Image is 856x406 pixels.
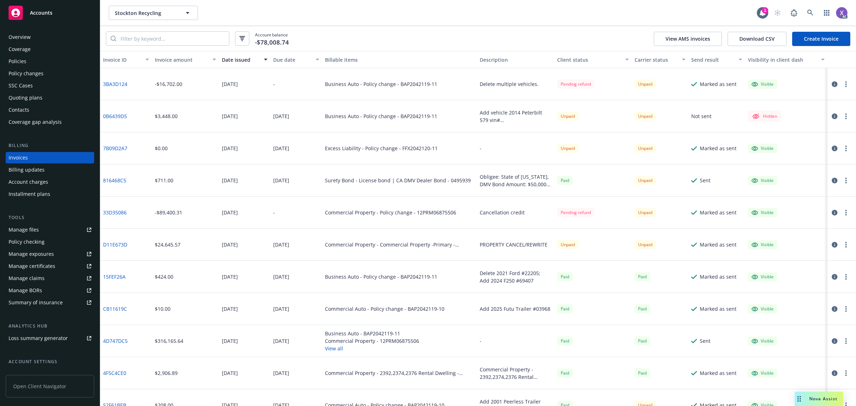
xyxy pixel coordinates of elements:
div: Unpaid [557,240,579,249]
div: Unpaid [557,112,579,121]
a: Policy changes [6,68,94,79]
input: Filter by keyword... [116,32,229,45]
div: Paid [557,336,573,345]
a: Installment plans [6,188,94,200]
div: Unpaid [635,208,656,217]
div: [DATE] [222,305,238,313]
div: Business Auto - Policy change - BAP2042119-11 [325,273,437,280]
div: - [273,209,275,216]
div: Tools [6,214,94,221]
div: Visible [751,306,774,312]
div: Sent [700,177,710,184]
div: Manage files [9,224,39,235]
div: Due date [273,56,311,64]
a: Accounts [6,3,94,23]
div: Business Auto - Policy change - BAP2042119-11 [325,112,437,120]
button: Visibility in client dash [745,51,827,68]
div: Visible [751,242,774,248]
div: Service team [9,368,39,380]
div: Visibility in client dash [748,56,817,64]
div: Contacts [9,104,29,116]
a: Billing updates [6,164,94,176]
div: Account charges [9,176,48,188]
div: Carrier status [635,56,678,64]
div: Paid [635,272,650,281]
div: Commercial Property - 12PRM06875506 [325,337,419,345]
div: - [480,144,481,152]
a: Coverage [6,44,94,55]
div: $316,165.64 [155,337,183,345]
div: Billing updates [9,164,45,176]
div: Paid [557,272,573,281]
div: Commercial Property - 2392,2374,2376 Rental Dwelling [480,366,551,381]
a: 15FEF26A [103,273,126,280]
a: Switch app [820,6,834,20]
div: Delete 2021 Ford #22205; Add 2024 F250 #69407 [480,269,551,284]
div: Visible [751,145,774,152]
div: -$16,702.00 [155,80,182,88]
span: Open Client Navigator [6,375,94,397]
button: Due date [270,51,322,68]
span: Paid [635,304,650,313]
a: 0B6439D5 [103,112,127,120]
div: Cancellation credit [480,209,525,216]
div: Add vehicle 2014 Peterbilt 579 vin#[US_VEHICLE_IDENTIFICATION_NUMBER] [480,109,551,124]
a: 33D35086 [103,209,127,216]
div: $3,448.00 [155,112,178,120]
div: Summary of insurance [9,297,63,308]
div: Marked as sent [700,369,737,377]
div: $0.00 [155,144,168,152]
a: 816468C5 [103,177,126,184]
button: Stockton Recycling [109,6,198,20]
div: Unpaid [635,80,656,88]
div: [DATE] [222,369,238,377]
div: Paid [557,304,573,313]
button: View AMS invoices [654,32,722,46]
div: Unpaid [635,176,656,185]
button: Billable items [322,51,477,68]
button: Description [477,51,554,68]
div: [DATE] [222,112,238,120]
button: Download CSV [728,32,786,46]
a: Service team [6,368,94,380]
div: [DATE] [273,112,289,120]
div: Unpaid [635,144,656,153]
div: Manage claims [9,273,45,284]
a: Manage files [6,224,94,235]
div: [DATE] [222,273,238,280]
a: Create Invoice [792,32,850,46]
div: Marked as sent [700,273,737,280]
div: - [273,80,275,88]
div: Commercial Property - 2392,2374,2376 Rental Dwelling - WS637174 [325,369,474,377]
span: -$78,008.74 [255,38,289,47]
div: Pending refund [557,208,595,217]
div: Commercial Property - Policy change - 12PRM06875506 [325,209,456,216]
div: Unpaid [635,112,656,121]
div: Client status [557,56,621,64]
div: [DATE] [273,305,289,313]
a: CB11619C [103,305,127,313]
div: Visible [751,209,774,216]
a: Report a Bug [787,6,801,20]
div: Visible [751,81,774,87]
div: Marked as sent [700,209,737,216]
div: Visible [751,338,774,344]
button: Send result [688,51,745,68]
div: Send result [691,56,734,64]
span: Stockton Recycling [115,9,177,17]
div: Obligee: State of [US_STATE], DMV Bond Amount: $50,000 Dealer Surety Bond Principal: The Car Comp... [480,173,551,188]
div: Paid [635,369,650,377]
div: Overview [9,31,31,43]
span: Paid [557,369,573,377]
span: Nova Assist [809,396,837,402]
a: Quoting plans [6,92,94,103]
div: Marked as sent [700,241,737,248]
div: Manage BORs [9,285,42,296]
svg: Search [111,36,116,41]
div: Marked as sent [700,80,737,88]
div: Visible [751,370,774,376]
div: Paid [635,336,650,345]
